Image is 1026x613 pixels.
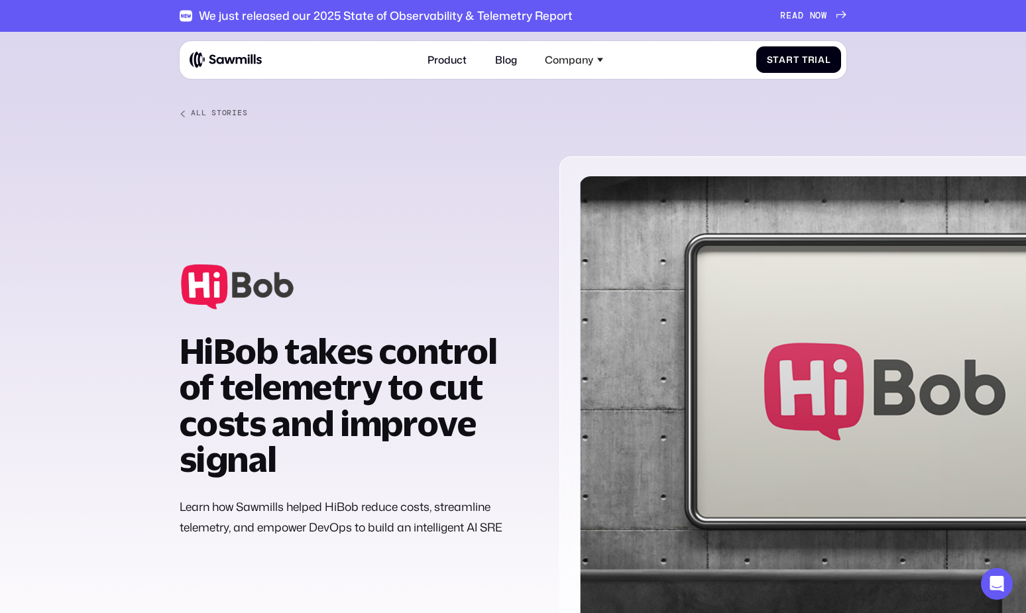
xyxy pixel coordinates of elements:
[825,54,831,65] span: l
[545,54,593,66] div: Company
[793,54,799,65] span: t
[786,54,793,65] span: r
[821,11,827,21] span: W
[487,46,524,74] a: Blog
[780,11,786,21] span: R
[798,11,804,21] span: D
[815,54,818,65] span: i
[779,54,786,65] span: a
[199,9,573,23] div: We just released our 2025 State of Observability & Telemetry Report
[180,330,498,480] strong: HiBob takes control of telemetry to cut costs and improve signal
[538,46,611,74] div: Company
[818,54,825,65] span: a
[810,11,816,21] span: N
[767,54,773,65] span: S
[786,11,792,21] span: E
[773,54,779,65] span: t
[981,568,1013,600] div: Open Intercom Messenger
[180,496,535,538] p: Learn how Sawmills helped HiBob reduce costs, streamline telemetry, and empower DevOps to build a...
[792,11,798,21] span: A
[815,11,821,21] span: O
[756,46,841,72] a: StartTrial
[808,54,815,65] span: r
[780,11,846,21] a: READNOW
[802,54,808,65] span: T
[420,46,475,74] a: Product
[180,109,846,118] a: All Stories
[191,109,247,118] div: All Stories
